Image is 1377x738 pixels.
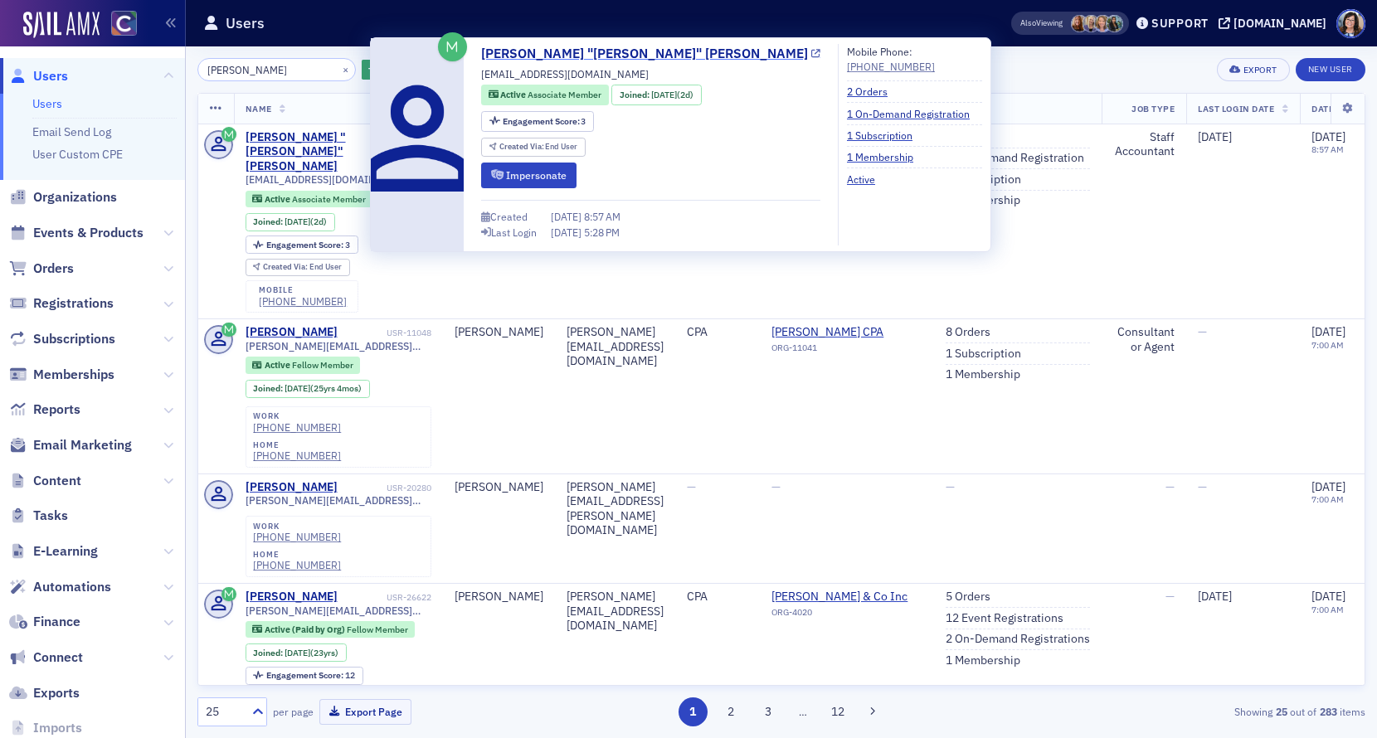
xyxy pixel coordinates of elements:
a: Orders [9,260,74,278]
div: (2d) [651,89,693,102]
span: [DATE] [285,216,310,227]
span: [EMAIL_ADDRESS][DOMAIN_NAME] [481,66,649,81]
a: [PERSON_NAME] "[PERSON_NAME]" [PERSON_NAME] [246,130,369,174]
a: [PHONE_NUMBER] [253,421,341,434]
span: Last Login Date [1198,103,1274,114]
a: SailAMX [23,12,100,38]
a: Organizations [9,188,117,206]
span: Created Via : [263,261,309,272]
a: [PHONE_NUMBER] [253,531,341,543]
div: work [253,411,341,421]
div: 25 [206,703,242,721]
span: Active [500,89,528,100]
a: 1 Subscription [847,128,925,143]
a: Imports [9,719,82,737]
div: Engagement Score: 3 [481,111,594,132]
span: — [946,479,955,494]
span: Kelli Davis [1094,15,1112,32]
span: Users [33,67,68,85]
span: [DATE] [285,382,310,394]
div: Also [1020,17,1036,28]
a: Active Fellow Member [252,360,353,371]
span: — [771,479,781,494]
span: Reports [33,401,80,419]
span: Finance [33,613,80,631]
button: [DOMAIN_NAME] [1219,17,1332,29]
a: 1 On-Demand Registration [946,151,1084,166]
div: home [253,550,341,560]
div: Created [490,212,528,221]
a: 2 On-Demand Registrations [946,632,1090,647]
div: Created Via: End User [481,138,586,157]
span: Active [265,359,292,371]
a: New User [1296,58,1365,81]
a: Active (Paid by Org) Fellow Member [252,624,407,635]
div: work [253,522,341,532]
span: Registrations [33,294,114,313]
span: — [1165,589,1175,604]
div: End User [263,263,342,272]
a: Memberships [9,366,114,384]
a: E-Learning [9,542,98,561]
button: Export Page [319,699,411,725]
div: [PHONE_NUMBER] [253,449,341,462]
span: Date Created [1311,103,1376,114]
a: Reports [9,401,80,419]
div: [PERSON_NAME][EMAIL_ADDRESS][DOMAIN_NAME] [567,325,664,369]
a: [PERSON_NAME] & Co Inc [771,590,922,604]
a: Email Send Log [32,124,111,139]
div: [PERSON_NAME] [246,325,338,340]
span: [PERSON_NAME][EMAIL_ADDRESS][DOMAIN_NAME] [246,604,431,617]
a: User Custom CPE [32,147,123,162]
a: [PHONE_NUMBER] [847,59,935,74]
div: (25yrs 4mos) [285,383,362,394]
button: 12 [824,697,853,726]
a: [PERSON_NAME] [246,590,338,604]
span: Brenda Astorga [1106,15,1123,32]
span: Associate Member [528,89,601,100]
label: per page [273,704,314,719]
span: Fellow Member [292,359,353,371]
span: Joined : [253,648,285,658]
span: Memberships [33,366,114,384]
button: 1 [679,697,708,726]
span: Job Type [1131,103,1175,114]
a: Automations [9,578,111,596]
a: 1 Membership [946,653,1020,668]
a: Active Associate Member [252,193,365,204]
span: Automations [33,578,111,596]
time: 7:00 AM [1311,493,1344,505]
a: [PHONE_NUMBER] [259,295,347,308]
span: Reese Henry & Co Inc [771,590,922,604]
span: [DATE] [1311,129,1345,144]
h1: Users [226,13,265,33]
div: Active: Active: Fellow Member [246,357,361,373]
span: Exports [33,684,80,702]
div: ORG-4020 [771,607,922,624]
span: Fellow Member [347,624,408,635]
div: Created Via: End User [246,259,350,276]
span: Tasks [33,507,68,525]
span: — [687,479,696,494]
a: [PERSON_NAME] "[PERSON_NAME]" [PERSON_NAME] [481,44,820,64]
strong: 25 [1272,704,1290,719]
time: 8:57 AM [1311,143,1344,155]
span: Christopher Lowak CPA [771,325,922,340]
div: End User [499,143,578,152]
span: Active (Paid by Org) [265,624,347,635]
span: [DATE] [285,647,310,658]
span: Connect [33,648,83,667]
a: 1 Subscription [946,347,1021,362]
a: Email Marketing [9,436,132,454]
span: Content [33,472,81,490]
time: 7:00 AM [1311,339,1344,351]
span: Imports [33,719,82,737]
div: Joined: 2025-10-13 00:00:00 [246,213,335,231]
span: — [1198,479,1207,494]
div: Active: Active: Associate Member [481,85,609,105]
a: 1 Membership [847,149,926,164]
a: 8 Orders [946,325,990,340]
